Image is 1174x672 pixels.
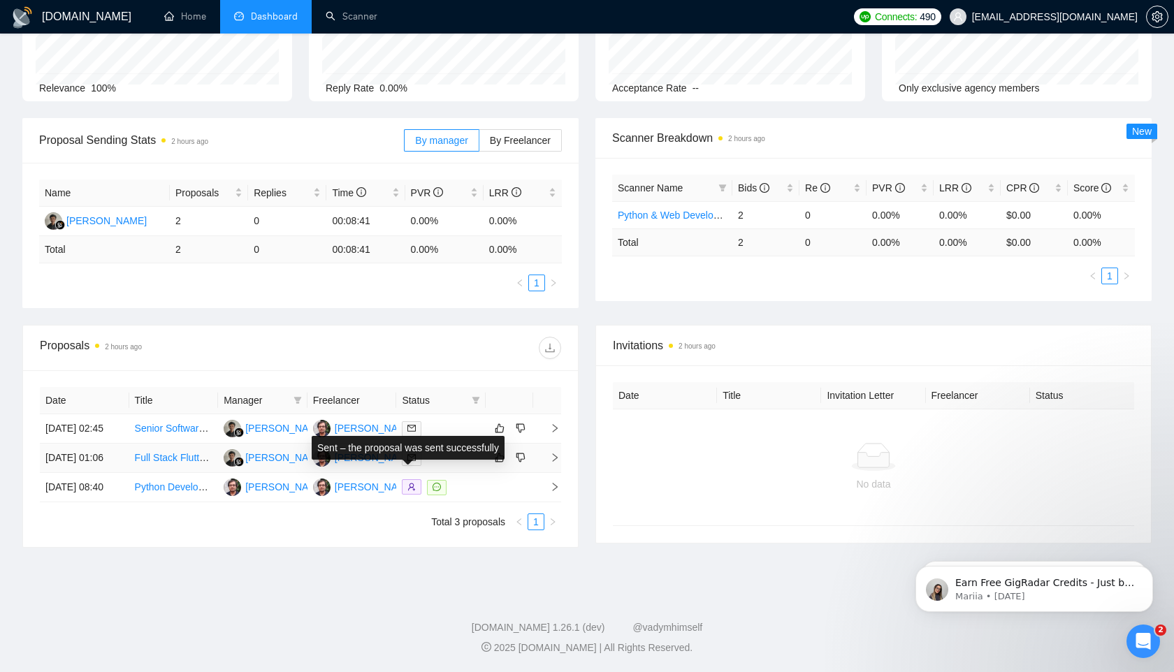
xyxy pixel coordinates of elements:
[40,414,129,444] td: [DATE] 02:45
[332,187,365,198] span: Time
[716,177,730,198] span: filter
[91,82,116,94] span: 100%
[472,396,480,404] span: filter
[738,182,769,193] span: Bids
[693,82,699,94] span: --
[962,183,971,193] span: info-circle
[511,513,528,530] button: left
[1146,11,1168,22] a: setting
[415,135,468,146] span: By manager
[612,82,687,94] span: Acceptance Rate
[1126,624,1160,658] iframe: Intercom live chat
[39,180,170,207] th: Name
[539,337,561,359] button: download
[234,457,244,467] img: gigradar-bm.png
[539,342,560,353] span: download
[1068,201,1135,228] td: 0.00%
[1073,182,1111,193] span: Score
[234,11,244,21] span: dashboard
[484,236,562,263] td: 0.00 %
[516,423,526,434] span: dislike
[129,414,219,444] td: Senior Software Architect / Fullstack Engineer (15+ yrs, Multi-stack, AWS)
[899,82,1040,94] span: Only exclusive agency members
[431,513,505,530] li: Total 3 proposals
[335,479,415,495] div: [PERSON_NAME]
[545,275,562,291] li: Next Page
[1085,268,1101,284] button: left
[528,513,544,530] li: 1
[135,423,454,434] a: Senior Software Architect / Fullstack Engineer (15+ yrs, Multi-stack, AWS)
[894,536,1174,634] iframe: Intercom notifications message
[732,201,799,228] td: 2
[618,182,683,193] span: Scanner Name
[248,180,326,207] th: Replies
[632,622,702,633] a: @vadymhimself
[1155,624,1166,636] span: 2
[291,390,305,411] span: filter
[45,214,147,226] a: MH[PERSON_NAME]
[895,183,905,193] span: info-circle
[1001,201,1068,228] td: $0.00
[1122,272,1131,280] span: right
[312,436,505,460] div: Sent – the proposal was sent successfully
[1102,268,1117,284] a: 1
[224,449,241,467] img: MH
[40,473,129,502] td: [DATE] 08:40
[528,514,544,529] a: 1
[549,279,558,287] span: right
[251,10,298,22] span: Dashboard
[129,387,219,414] th: Title
[512,275,528,291] button: left
[495,423,505,434] span: like
[39,82,85,94] span: Relevance
[164,10,206,22] a: homeHome
[379,82,407,94] span: 0.00%
[1101,183,1111,193] span: info-circle
[39,131,404,149] span: Proposal Sending Stats
[799,201,867,228] td: 0
[313,422,415,433] a: MH[PERSON_NAME]
[491,420,508,437] button: like
[135,452,478,463] a: Full Stack Flutter Developer for Scalable Student Platform (App + Admin Panel)
[105,343,142,351] time: 2 hours ago
[484,207,562,236] td: 0.00%
[1006,182,1039,193] span: CPR
[728,135,765,143] time: 2 hours ago
[326,82,374,94] span: Reply Rate
[224,451,326,462] a: MH[PERSON_NAME]
[411,187,444,198] span: PVR
[1068,228,1135,256] td: 0.00 %
[1089,272,1097,280] span: left
[224,420,241,437] img: MH
[490,135,551,146] span: By Freelancer
[799,228,867,256] td: 0
[1147,11,1168,22] span: setting
[66,213,147,228] div: [PERSON_NAME]
[867,228,934,256] td: 0.00 %
[539,423,560,433] span: right
[433,187,443,197] span: info-circle
[539,453,560,462] span: right
[549,518,557,526] span: right
[1146,6,1168,28] button: setting
[356,187,366,197] span: info-circle
[433,483,441,491] span: message
[1132,126,1152,137] span: New
[405,207,484,236] td: 0.00%
[313,481,415,492] a: MH[PERSON_NAME]
[170,207,248,236] td: 2
[939,182,971,193] span: LRR
[175,185,232,200] span: Proposals
[528,275,545,291] li: 1
[718,184,727,192] span: filter
[539,482,560,492] span: right
[129,444,219,473] td: Full Stack Flutter Developer for Scalable Student Platform (App + Admin Panel)
[170,180,248,207] th: Proposals
[926,382,1030,409] th: Freelancer
[129,473,219,502] td: Python Developer: Improve Automation System
[1101,268,1118,284] li: 1
[920,9,935,24] span: 490
[512,187,521,197] span: info-circle
[717,382,821,409] th: Title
